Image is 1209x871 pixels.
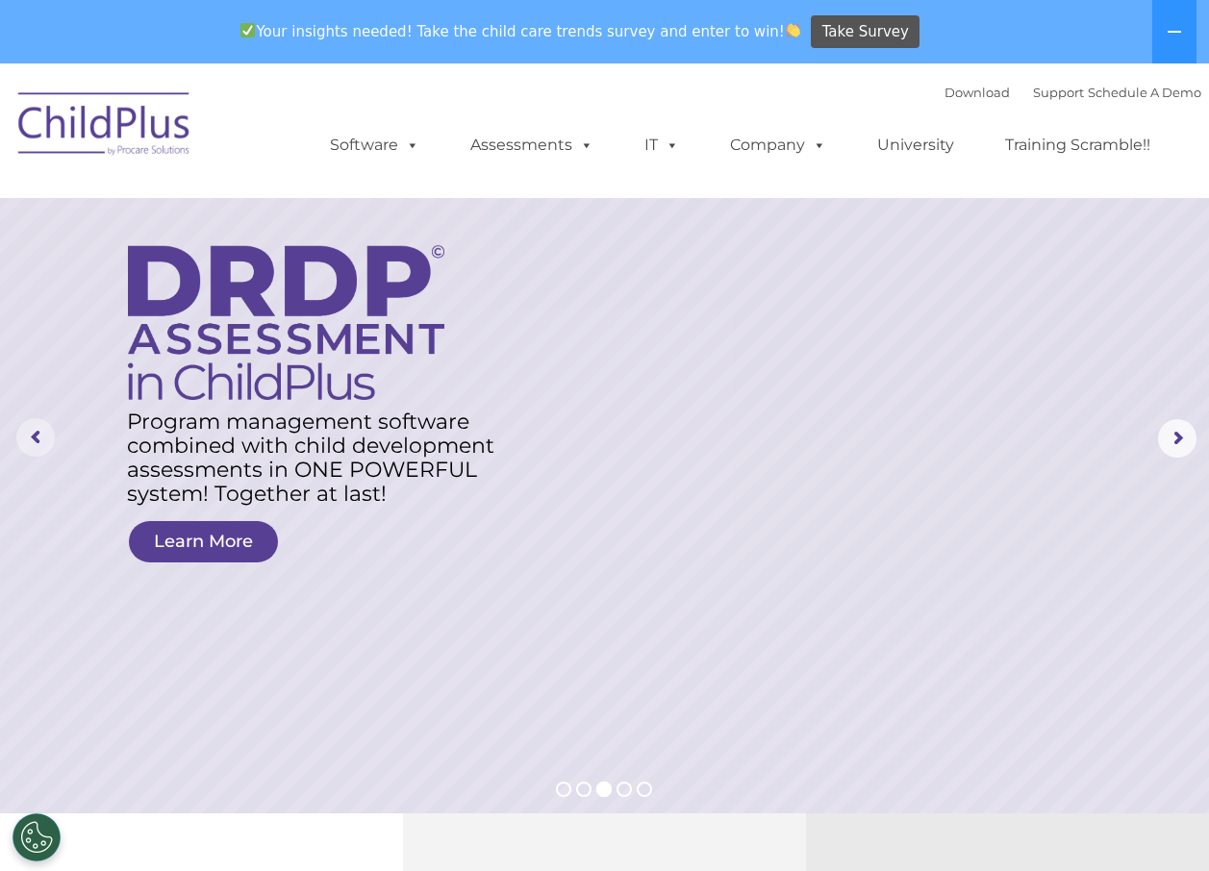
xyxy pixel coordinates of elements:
[129,521,278,562] a: Learn More
[267,206,349,220] span: Phone number
[625,126,698,164] a: IT
[822,15,909,49] span: Take Survey
[945,85,1010,100] a: Download
[1033,85,1084,100] a: Support
[858,126,973,164] a: University
[986,126,1170,164] a: Training Scramble!!
[711,126,845,164] a: Company
[233,12,809,50] span: Your insights needed! Take the child care trends survey and enter to win!
[786,23,800,37] img: 👏
[811,15,919,49] a: Take Survey
[311,126,439,164] a: Software
[451,126,613,164] a: Assessments
[267,127,326,141] span: Last name
[1088,85,1201,100] a: Schedule A Demo
[128,245,444,400] img: DRDP Assessment in ChildPlus
[9,79,201,175] img: ChildPlus by Procare Solutions
[13,813,61,861] button: Cookies Settings
[127,410,514,506] rs-layer: Program management software combined with child development assessments in ONE POWERFUL system! T...
[945,85,1201,100] font: |
[240,23,255,37] img: ✅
